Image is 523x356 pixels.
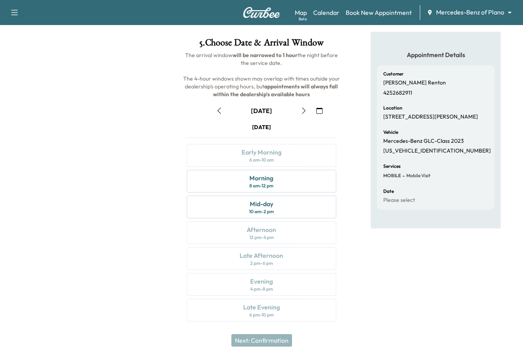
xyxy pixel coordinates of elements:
[383,79,446,86] p: [PERSON_NAME] Renton
[313,8,339,17] a: Calendar
[346,8,412,17] a: Book New Appointment
[405,173,431,179] span: Mobile Visit
[383,138,464,145] p: Mercedes-Benz GLC-Class 2023
[383,164,400,169] h6: Services
[383,197,415,204] p: Please select
[383,106,402,110] h6: Location
[250,199,273,209] div: Mid-day
[233,52,298,59] b: will be narrowed to 1 hour
[299,16,307,22] div: Beta
[383,147,491,155] p: [US_VEHICLE_IDENTIFICATION_NUMBER]
[383,113,478,120] p: [STREET_ADDRESS][PERSON_NAME]
[383,130,398,135] h6: Vehicle
[401,172,405,180] span: -
[180,38,342,51] h1: 5 . Choose Date & Arrival Window
[251,106,272,115] div: [DATE]
[213,83,339,98] b: appointments will always fall within the dealership's available hours
[383,173,401,179] span: MOBILE
[249,183,273,189] div: 8 am - 12 pm
[249,173,273,183] div: Morning
[295,8,307,17] a: MapBeta
[243,7,280,18] img: Curbee Logo
[436,8,504,17] span: Mercedes-Benz of Plano
[383,72,404,76] h6: Customer
[249,209,274,215] div: 10 am - 2 pm
[183,52,341,98] span: The arrival window the night before the service date. The 4-hour windows shown may overlap with t...
[377,50,494,59] h5: Appointment Details
[252,123,271,131] div: [DATE]
[383,189,394,194] h6: Date
[383,90,412,97] p: 4252682911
